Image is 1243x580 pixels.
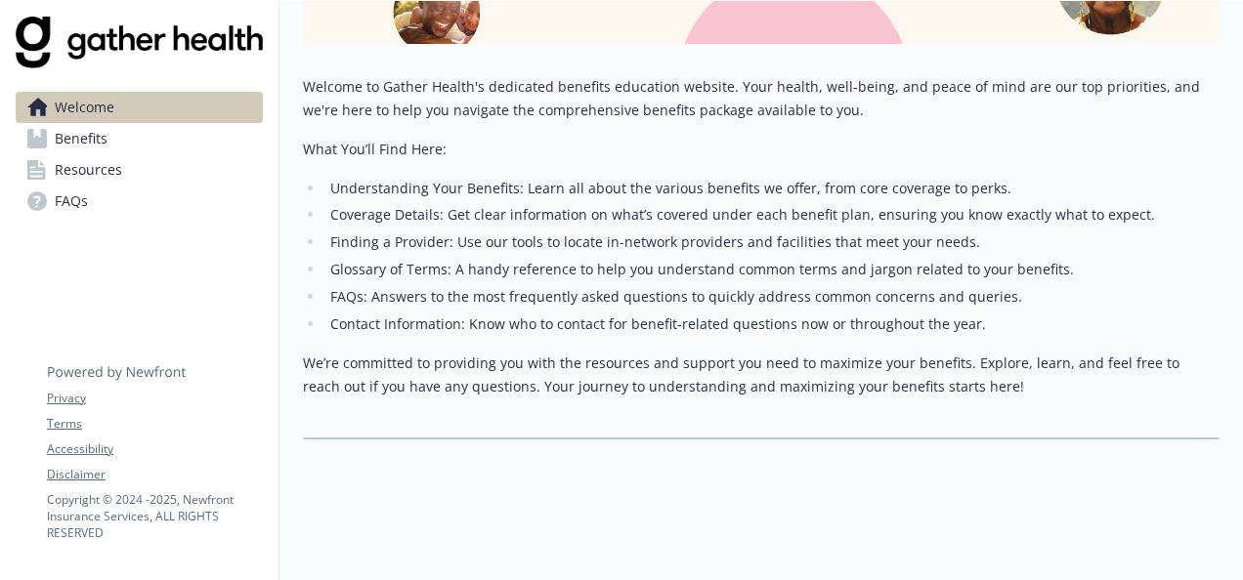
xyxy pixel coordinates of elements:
[47,415,262,433] a: Terms
[324,312,1220,336] li: Contact Information: Know who to contact for benefit-related questions now or throughout the year.
[324,177,1220,200] li: Understanding Your Benefits: Learn all about the various benefits we offer, from core coverage to...
[55,92,114,123] span: Welcome
[16,154,263,186] a: Resources
[303,352,1220,398] p: We’re committed to providing you with the resources and support you need to maximize your benefit...
[324,258,1220,281] li: Glossary of Terms: A handy reference to help you understand common terms and jargon related to yo...
[47,440,262,458] a: Accessibility
[303,75,1220,122] p: Welcome to Gather Health's dedicated benefits education website. Your health, well-being, and pea...
[16,186,263,217] a: FAQs
[47,390,262,407] a: Privacy
[47,466,262,483] a: Disclaimer
[55,123,107,154] span: Benefits
[16,92,263,123] a: Welcome
[55,154,122,186] span: Resources
[324,230,1220,254] li: Finding a Provider: Use our tools to locate in-network providers and facilities that meet your ne...
[303,138,1220,161] p: What You’ll Find Here:
[324,285,1220,309] li: FAQs: Answers to the most frequently asked questions to quickly address common concerns and queries.
[324,203,1220,227] li: Coverage Details: Get clear information on what’s covered under each benefit plan, ensuring you k...
[47,491,262,541] p: Copyright © 2024 - 2025 , Newfront Insurance Services, ALL RIGHTS RESERVED
[16,123,263,154] a: Benefits
[55,186,88,217] span: FAQs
